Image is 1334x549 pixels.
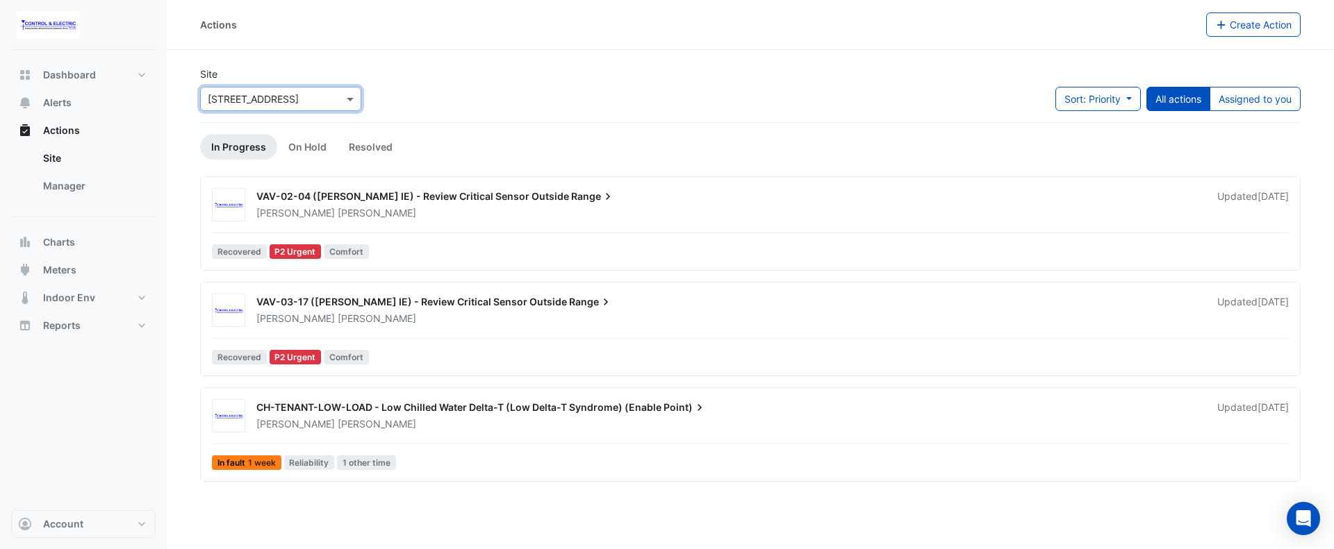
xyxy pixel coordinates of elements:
div: P2 Urgent [270,244,322,259]
app-icon: Alerts [18,96,32,110]
button: All actions [1146,87,1210,111]
span: Meters [43,263,76,277]
app-icon: Reports [18,319,32,332]
button: Reports [11,312,156,339]
span: Reports [43,319,81,332]
span: Range [571,189,615,203]
span: Charts [43,235,75,249]
app-icon: Charts [18,235,32,249]
span: [PERSON_NAME] [338,312,416,326]
img: Control & Electric [213,199,245,212]
span: Alerts [43,96,72,110]
button: Charts [11,228,156,256]
span: Tue 07-Oct-2025 09:14 AEDT [1258,296,1289,307]
app-icon: Actions [18,124,32,137]
div: Open Intercom Messenger [1287,502,1320,535]
div: Actions [200,17,237,32]
span: Reliability [284,455,335,470]
a: In Progress [200,134,277,160]
button: Sort: Priority [1055,87,1141,111]
button: Alerts [11,89,156,117]
button: Create Action [1206,12,1301,37]
button: Actions [11,117,156,144]
span: [PERSON_NAME] [338,417,416,431]
img: Control & Electric [213,409,245,423]
span: [PERSON_NAME] [256,207,335,219]
a: Manager [32,172,156,200]
button: Meters [11,256,156,284]
span: [PERSON_NAME] [338,206,416,220]
label: Site [200,67,217,81]
div: P2 Urgent [270,350,322,364]
span: [PERSON_NAME] [256,312,335,324]
span: CH-TENANT-LOW-LOAD - Low Chilled Water Delta-T (Low Delta-T Syndrome) (Enable [256,401,661,413]
div: Actions [11,144,156,205]
span: Fri 19-Sep-2025 07:34 AEST [1258,401,1289,413]
span: 1 week [248,459,276,467]
span: Sort: Priority [1064,93,1121,105]
span: VAV-02-04 ([PERSON_NAME] IE) - Review Critical Sensor Outside [256,190,569,202]
img: Control & Electric [213,304,245,318]
app-icon: Dashboard [18,68,32,82]
span: Dashboard [43,68,96,82]
div: Updated [1217,189,1289,220]
app-icon: Indoor Env [18,291,32,305]
span: VAV-03-17 ([PERSON_NAME] IE) - Review Critical Sensor Outside [256,296,567,307]
span: 1 other time [337,455,396,470]
span: Point) [664,400,707,414]
a: Site [32,144,156,172]
button: Assigned to you [1210,87,1301,111]
button: Account [11,510,156,538]
button: Dashboard [11,61,156,89]
button: Indoor Env [11,284,156,312]
span: Recovered [212,244,267,259]
span: Account [43,517,83,531]
img: Company Logo [17,11,79,39]
span: Comfort [324,350,369,364]
span: Indoor Env [43,291,95,305]
span: Tue 07-Oct-2025 09:15 AEDT [1258,190,1289,202]
span: Range [569,295,613,309]
a: Resolved [338,134,404,160]
a: On Hold [277,134,338,160]
span: Actions [43,124,80,137]
app-icon: Meters [18,263,32,277]
div: Updated [1217,295,1289,326]
div: Updated [1217,400,1289,431]
span: In fault [212,455,281,470]
span: [PERSON_NAME] [256,418,335,430]
span: Comfort [324,244,369,259]
span: Create Action [1230,19,1292,31]
span: Recovered [212,350,267,364]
